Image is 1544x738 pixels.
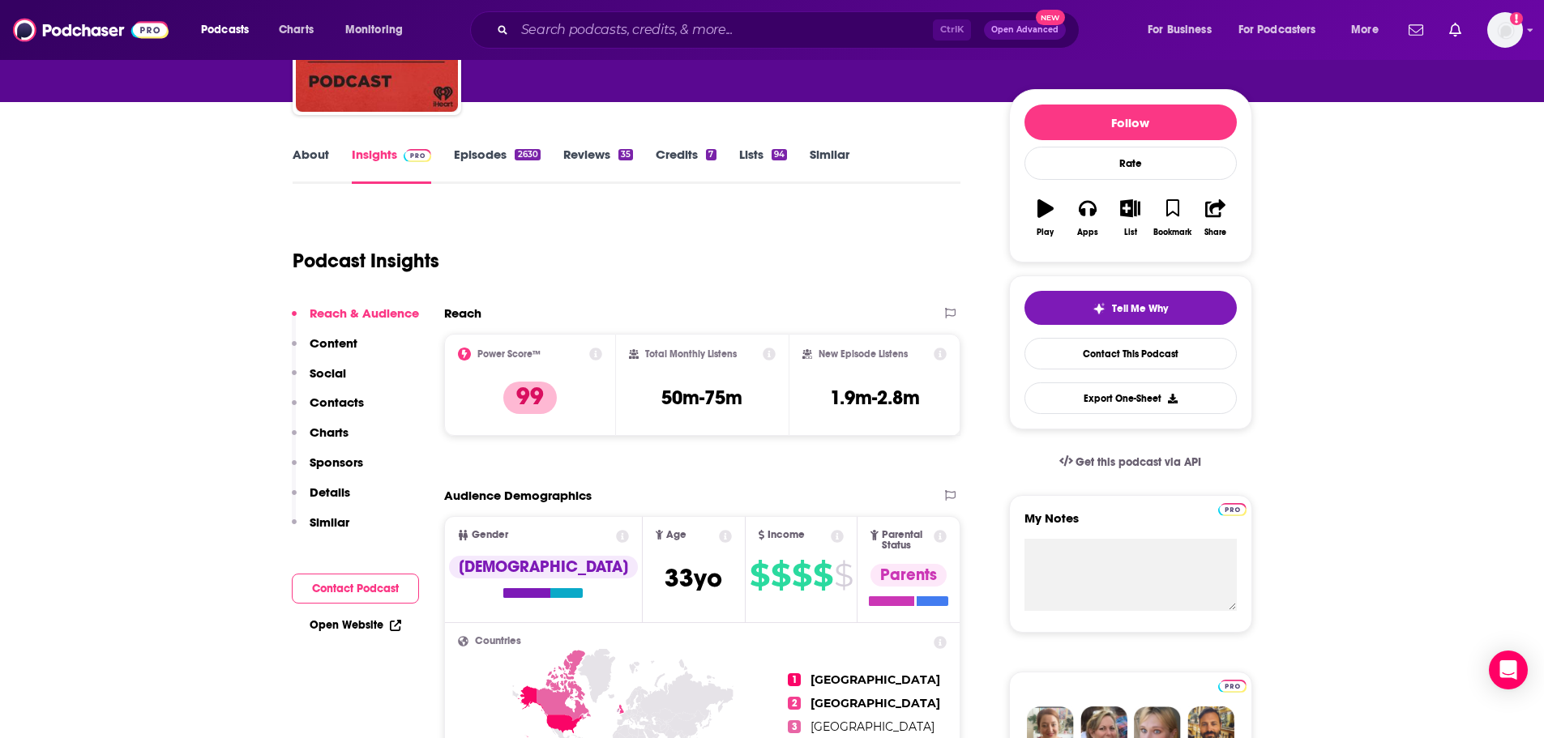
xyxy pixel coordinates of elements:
p: Reach & Audience [310,305,419,321]
button: Content [292,335,357,365]
div: Bookmark [1153,228,1191,237]
span: 1 [788,673,801,686]
button: open menu [190,17,270,43]
span: More [1351,19,1379,41]
span: Age [666,530,686,540]
span: Podcasts [201,19,249,41]
a: Credits7 [656,147,716,184]
label: My Notes [1024,510,1237,539]
span: $ [813,562,832,588]
img: Podchaser - Follow, Share and Rate Podcasts [13,15,169,45]
span: $ [792,562,811,588]
button: Export One-Sheet [1024,382,1237,414]
p: Sponsors [310,454,363,470]
p: Contacts [310,395,364,410]
a: Reviews35 [563,147,633,184]
a: Lists94 [739,147,787,184]
a: InsightsPodchaser Pro [352,147,432,184]
div: Share [1204,228,1226,237]
div: 2630 [515,149,540,160]
a: Episodes2630 [454,147,540,184]
span: [GEOGRAPHIC_DATA] [810,719,935,734]
button: Details [292,484,350,514]
a: Show notifications dropdown [1443,16,1468,44]
span: Income [768,530,805,540]
span: Monitoring [345,19,403,41]
img: User Profile [1487,12,1523,48]
span: 33 yo [665,562,722,594]
button: Share [1194,189,1236,247]
div: Parents [870,564,947,587]
a: Charts [268,17,323,43]
span: $ [771,562,790,588]
button: open menu [1340,17,1399,43]
span: Open Advanced [991,26,1059,34]
span: $ [750,562,769,588]
span: Gender [472,530,508,540]
span: Tell Me Why [1112,302,1168,315]
p: Social [310,365,346,381]
p: Content [310,335,357,351]
button: Play [1024,189,1067,247]
span: Parental Status [882,530,931,551]
h2: Reach [444,305,481,321]
span: Get this podcast via API [1076,455,1201,469]
span: [GEOGRAPHIC_DATA] [810,696,940,710]
span: Ctrl K [933,19,971,41]
span: 2 [788,697,801,710]
h3: 50m-75m [661,386,742,410]
span: $ [834,562,853,588]
button: Bookmark [1152,189,1194,247]
div: 94 [772,149,787,160]
p: 99 [503,382,557,414]
span: [GEOGRAPHIC_DATA] [810,672,940,687]
h2: Power Score™ [477,348,541,360]
span: For Podcasters [1238,19,1316,41]
p: Details [310,484,350,500]
p: Charts [310,424,349,440]
button: Similar [292,514,349,544]
button: Reach & Audience [292,305,419,335]
div: Play [1037,228,1054,237]
div: Open Intercom Messenger [1489,651,1528,689]
div: Rate [1024,147,1237,180]
button: Sponsors [292,454,363,484]
img: tell me why sparkle [1093,302,1106,315]
h2: Total Monthly Listens [645,348,737,360]
span: Charts [279,19,314,41]
a: Pro website [1218,677,1247,693]
button: Charts [292,424,349,454]
span: Countries [475,636,521,646]
button: Show profile menu [1487,12,1523,48]
button: open menu [1228,17,1340,43]
button: Contact Podcast [292,574,419,604]
a: About [293,147,329,184]
img: Podchaser Pro [1218,503,1247,516]
button: Follow [1024,105,1237,140]
h2: Audience Demographics [444,488,592,503]
a: Pro website [1218,501,1247,516]
span: Logged in as jludiametercap [1487,12,1523,48]
button: Social [292,365,346,395]
input: Search podcasts, credits, & more... [515,17,933,43]
a: Open Website [310,618,401,632]
button: tell me why sparkleTell Me Why [1024,291,1237,325]
div: 7 [706,149,716,160]
button: open menu [1136,17,1232,43]
h3: 1.9m-2.8m [830,386,920,410]
div: Search podcasts, credits, & more... [485,11,1095,49]
img: Podchaser Pro [404,149,432,162]
button: open menu [334,17,424,43]
span: 3 [788,720,801,733]
button: Contacts [292,395,364,424]
button: List [1109,189,1151,247]
h2: New Episode Listens [819,348,908,360]
img: Podchaser Pro [1218,680,1247,693]
div: List [1124,228,1137,237]
div: 35 [618,149,633,160]
p: Similar [310,514,349,530]
span: New [1036,10,1065,25]
a: Contact This Podcast [1024,338,1237,369]
span: For Business [1148,19,1212,41]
